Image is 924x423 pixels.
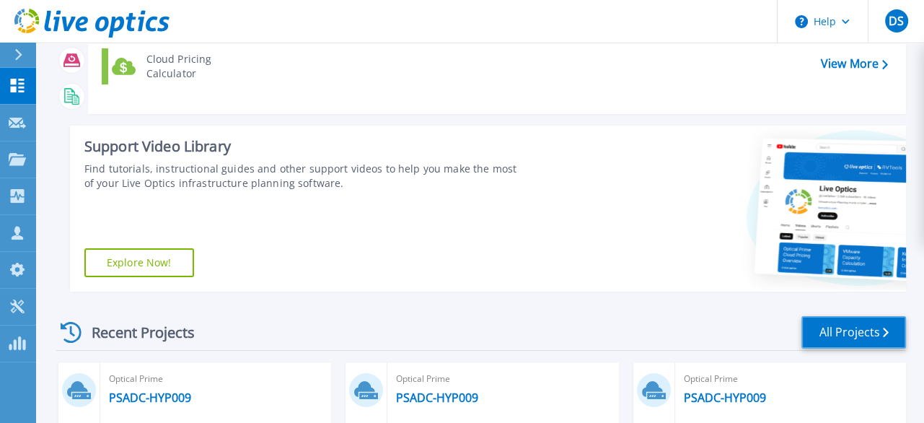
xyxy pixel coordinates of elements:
[109,391,191,405] a: PSADC-HYP009
[821,57,888,71] a: View More
[56,315,214,350] div: Recent Projects
[84,137,519,156] div: Support Video Library
[102,48,250,84] a: Cloud Pricing Calculator
[396,371,610,387] span: Optical Prime
[109,371,322,387] span: Optical Prime
[889,15,904,27] span: DS
[684,371,897,387] span: Optical Prime
[684,391,766,405] a: PSADC-HYP009
[139,52,246,81] div: Cloud Pricing Calculator
[396,391,478,405] a: PSADC-HYP009
[801,316,906,349] a: All Projects
[84,162,519,191] div: Find tutorials, instructional guides and other support videos to help you make the most of your L...
[84,248,194,277] a: Explore Now!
